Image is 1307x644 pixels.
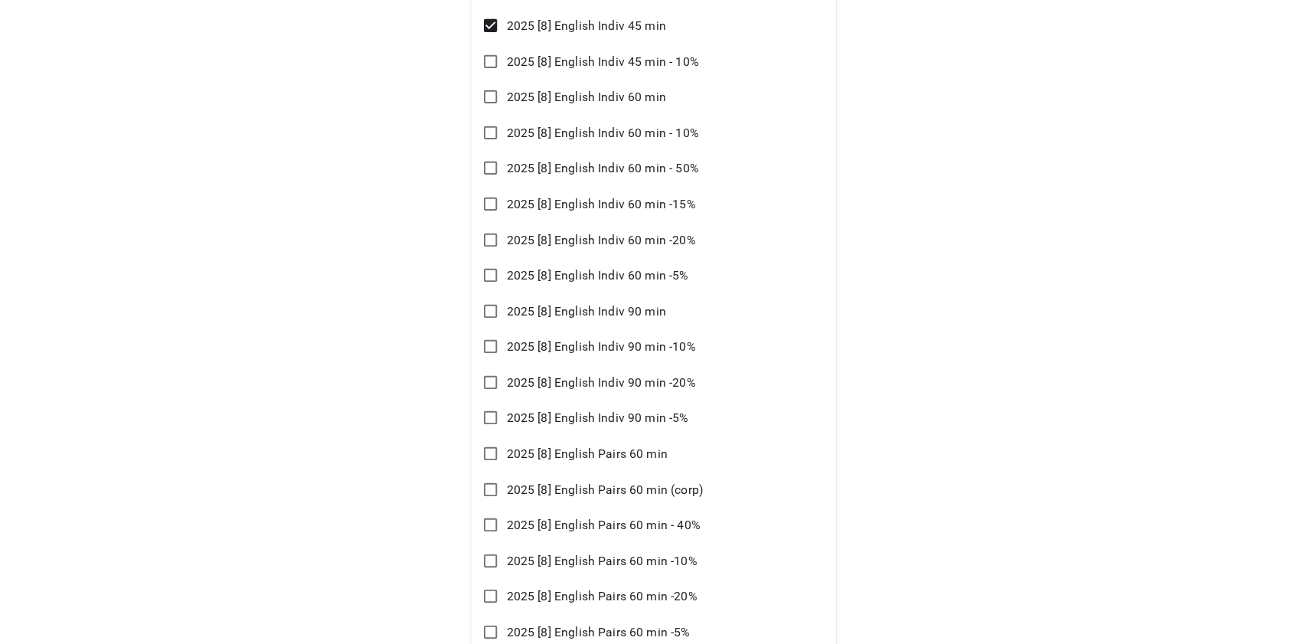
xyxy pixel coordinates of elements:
[506,374,695,392] span: 2025 [8] English Indiv 90 min -20%
[506,445,667,463] span: 2025 [8] English Pairs 60 min
[506,587,697,606] span: 2025 [8] English Pairs 60 min -20%
[506,231,695,250] span: 2025 [8] English Indiv 60 min -20%
[506,409,688,427] span: 2025 [8] English Indiv 90 min -5%
[506,266,688,285] span: 2025 [8] English Indiv 60 min -5%
[506,338,695,356] span: 2025 [8] English Indiv 90 min -10%
[506,88,665,106] span: 2025 [8] English Indiv 60 min
[506,552,697,570] span: 2025 [8] English Pairs 60 min -10%
[506,17,665,35] span: 2025 [8] English Indiv 45 min
[506,124,698,142] span: 2025 [8] English Indiv 60 min - 10%
[506,623,690,642] span: 2025 [8] English Pairs 60 min -5%
[506,53,698,71] span: 2025 [8] English Indiv 45 min - 10%
[506,159,698,178] span: 2025 [8] English Indiv 60 min - 50%
[506,195,695,214] span: 2025 [8] English Indiv 60 min -15%
[506,516,700,534] span: 2025 [8] English Pairs 60 min - 40%
[506,481,702,499] span: 2025 [8] English Pairs 60 min (corp)
[506,302,665,321] span: 2025 [8] English Indiv 90 min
